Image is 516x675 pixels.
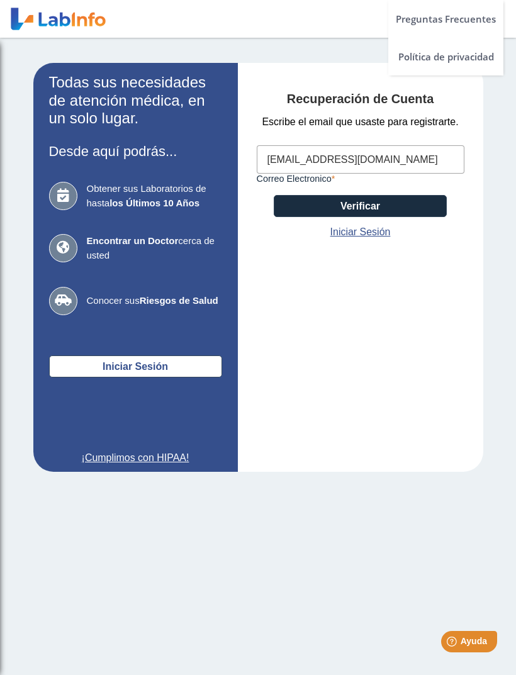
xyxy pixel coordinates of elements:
[274,195,447,217] button: Verificar
[140,295,218,306] b: Riesgos de Salud
[49,355,222,377] button: Iniciar Sesión
[109,198,199,208] b: los Últimos 10 Años
[87,182,222,210] span: Obtener sus Laboratorios de hasta
[87,234,222,262] span: cerca de usted
[257,92,464,107] h4: Recuperación de Cuenta
[87,294,222,308] span: Conocer sus
[404,626,502,661] iframe: Help widget launcher
[388,38,503,75] a: Política de privacidad
[262,114,458,130] span: Escribe el email que usaste para registrarte.
[330,225,391,240] a: Iniciar Sesión
[49,450,222,466] a: ¡Cumplimos con HIPAA!
[49,143,222,159] h3: Desde aquí podrás...
[257,174,464,184] label: Correo Electronico
[87,235,179,246] b: Encontrar un Doctor
[49,74,222,128] h2: Todas sus necesidades de atención médica, en un solo lugar.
